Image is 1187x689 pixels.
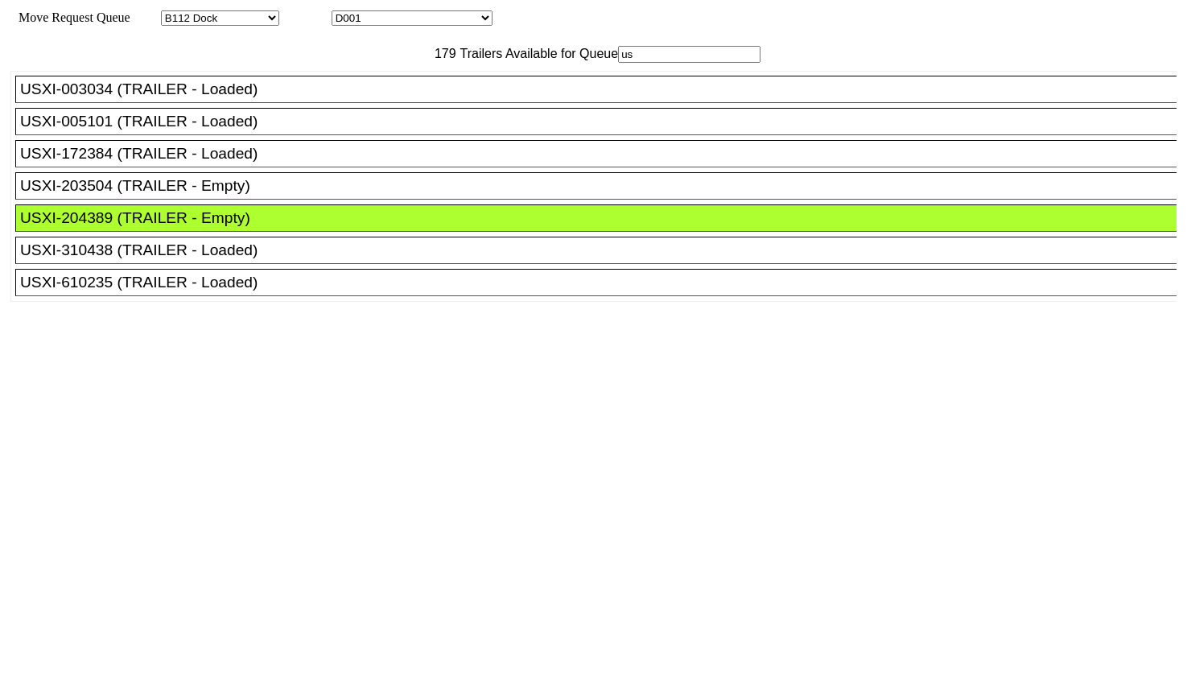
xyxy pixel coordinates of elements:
[133,10,158,24] span: Area
[282,10,328,24] span: Location
[20,274,1186,291] div: USXI-610235 (TRAILER - Loaded)
[456,47,619,60] span: Trailers Available for Queue
[427,47,456,60] span: 179
[20,113,1186,130] div: USXI-005101 (TRAILER - Loaded)
[20,177,1186,195] div: USXI-203504 (TRAILER - Empty)
[618,46,760,63] input: Filter Available Trailers
[20,241,1186,259] div: USXI-310438 (TRAILER - Loaded)
[10,10,130,24] span: Move Request Queue
[20,209,1186,227] div: USXI-204389 (TRAILER - Empty)
[20,145,1186,163] div: USXI-172384 (TRAILER - Loaded)
[20,80,1186,98] div: USXI-003034 (TRAILER - Loaded)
